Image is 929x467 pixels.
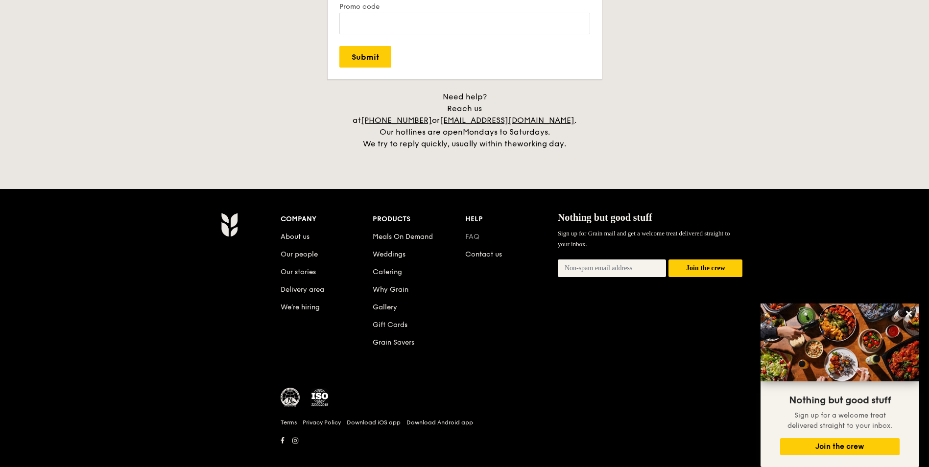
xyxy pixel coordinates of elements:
[440,116,574,125] a: [EMAIL_ADDRESS][DOMAIN_NAME]
[281,233,310,241] a: About us
[789,395,891,406] span: Nothing but good stuff
[373,338,414,347] a: Grain Savers
[183,447,747,455] h6: Revision
[761,304,919,381] img: DSC07876-Edit02-Large.jpeg
[787,411,892,430] span: Sign up for a welcome treat delivered straight to your inbox.
[281,388,300,407] img: MUIS Halal Certified
[310,388,330,407] img: ISO Certified
[373,250,405,258] a: Weddings
[558,259,667,277] input: Non-spam email address
[281,268,316,276] a: Our stories
[373,303,397,311] a: Gallery
[517,139,566,148] span: working day.
[281,419,297,426] a: Terms
[281,303,320,311] a: We’re hiring
[406,419,473,426] a: Download Android app
[303,419,341,426] a: Privacy Policy
[373,285,408,294] a: Why Grain
[373,212,465,226] div: Products
[901,306,917,322] button: Close
[373,233,433,241] a: Meals On Demand
[221,212,238,237] img: AYc88T3wAAAABJRU5ErkJggg==
[347,419,401,426] a: Download iOS app
[281,212,373,226] div: Company
[281,250,318,258] a: Our people
[465,233,479,241] a: FAQ
[342,91,587,150] div: Need help? Reach us at or . Our hotlines are open We try to reply quickly, usually within the
[558,230,730,248] span: Sign up for Grain mail and get a welcome treat delivered straight to your inbox.
[465,250,502,258] a: Contact us
[558,212,652,223] span: Nothing but good stuff
[373,321,407,329] a: Gift Cards
[339,46,391,68] input: Submit
[361,116,432,125] a: [PHONE_NUMBER]
[339,2,590,11] label: Promo code
[373,268,402,276] a: Catering
[463,127,550,137] span: Mondays to Saturdays.
[281,285,324,294] a: Delivery area
[465,212,558,226] div: Help
[668,259,742,278] button: Join the crew
[780,438,900,455] button: Join the crew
